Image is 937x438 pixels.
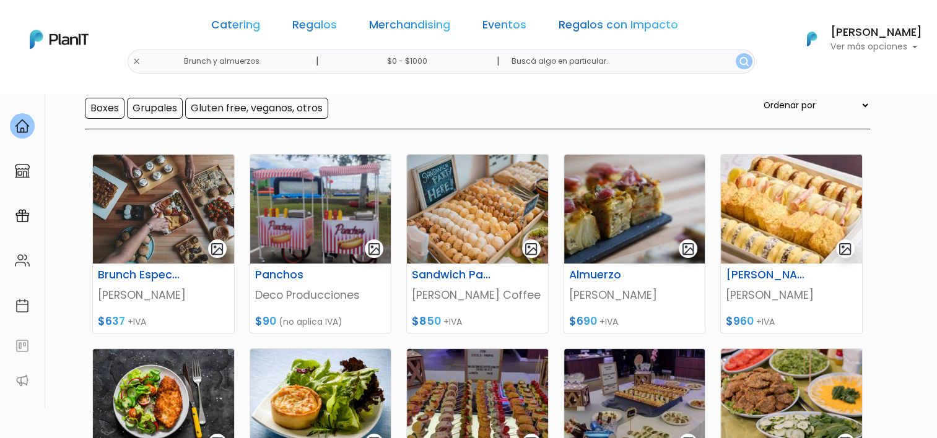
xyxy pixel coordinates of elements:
p: [PERSON_NAME] [98,287,229,303]
img: calendar-87d922413cdce8b2cf7b7f5f62616a5cf9e4887200fb71536465627b3292af00.svg [15,298,30,313]
span: +IVA [599,316,618,328]
p: | [315,54,318,69]
div: J [32,74,218,99]
a: Regalos [292,20,337,35]
img: PlanIt Logo [798,25,826,53]
span: +IVA [128,316,146,328]
p: Ver más opciones [830,43,922,51]
a: gallery-light Sandwich Party Self Service [PERSON_NAME] Coffee $850 +IVA [406,154,549,333]
img: home-e721727adea9d79c4d83392d1f703f7f8bce08238fde08b1acbfd93340b81755.svg [15,119,30,134]
img: people-662611757002400ad9ed0e3c099ab2801c6687ba6c219adb57efc949bc21e19d.svg [15,253,30,268]
a: Eventos [482,20,526,35]
a: gallery-light Almuerzo [PERSON_NAME] $690 +IVA [564,154,706,333]
img: gallery-light [681,242,695,256]
p: | [496,54,499,69]
span: $637 [98,314,125,328]
a: Merchandising [369,20,450,35]
img: search_button-432b6d5273f82d61273b3651a40e1bd1b912527efae98b1b7a1b2c0702e16a8d.svg [739,57,749,66]
img: close-6986928ebcb1d6c9903e3b54e860dbc4d054630f23adef3a32610726dff6a82b.svg [133,58,141,66]
img: gallery-light [367,242,381,256]
p: [PERSON_NAME] [569,287,700,303]
a: Regalos con Impacto [559,20,678,35]
span: $90 [255,314,276,328]
span: +IVA [443,316,462,328]
span: $960 [726,314,754,328]
img: thumb_miti_miti_v2.jpeg [721,155,862,264]
p: Ya probaste PlanitGO? Vas a poder automatizarlas acciones de todo el año. Escribinos para saber más! [43,114,207,155]
a: gallery-light [PERSON_NAME] [PERSON_NAME] $960 +IVA [720,154,863,333]
i: send [211,186,235,200]
img: user_04fe99587a33b9844688ac17b531be2b.png [100,74,124,99]
p: [PERSON_NAME] Coffee [412,287,543,303]
input: Boxes [85,98,124,119]
h6: Sandwich Party Self Service [404,268,502,281]
img: marketplace-4ceaa7011d94191e9ded77b95e3339b90024bf715f7c57f8cf31f2d8c509eaba.svg [15,163,30,178]
img: gallery-light [838,242,852,256]
img: gallery-light [524,242,538,256]
h6: [PERSON_NAME] [718,268,816,281]
h6: Panchos [248,268,345,281]
img: user_d58e13f531133c46cb30575f4d864daf.jpeg [112,62,137,87]
input: Buscá algo en particular.. [501,49,754,74]
input: Grupales [127,98,183,119]
img: campaigns-02234683943229c281be62815700db0a1741e53638e28bf9629b52c665b00959.svg [15,208,30,223]
p: Deco Producciones [255,287,386,303]
i: keyboard_arrow_down [192,94,211,113]
img: feedback-78b5a0c8f98aac82b08bfc38622c3050aee476f2c9584af64705fc4e61158814.svg [15,338,30,353]
input: Gluten free, veganos, otros [185,98,328,119]
strong: PLAN IT [43,100,79,111]
h6: Brunch Especial [90,268,188,281]
span: $850 [412,314,441,328]
i: insert_emoticon [189,186,211,200]
span: J [124,74,149,99]
span: (no aplica IVA) [279,316,342,328]
img: partners-52edf745621dab592f3b2c58e3bca9d71375a7ef29c3b500c9f145b62cc070d4.svg [15,373,30,388]
p: [PERSON_NAME] [726,287,857,303]
img: thumb_Captura_de_pantalla_2025-05-05_113950.png [250,155,391,264]
img: thumb_image00028__2_.jpeg [93,155,234,264]
a: gallery-light Brunch Especial [PERSON_NAME] $637 +IVA [92,154,235,333]
a: Catering [211,20,260,35]
img: PlanIt Logo [30,30,89,49]
span: $690 [569,314,597,328]
button: PlanIt Logo [PERSON_NAME] Ver más opciones [791,23,922,55]
h6: Almuerzo [562,268,659,281]
h6: [PERSON_NAME] [830,27,922,38]
div: PLAN IT Ya probaste PlanitGO? Vas a poder automatizarlas acciones de todo el año. Escribinos para... [32,87,218,165]
span: +IVA [756,316,775,328]
img: gallery-light [210,242,224,256]
span: ¡Escríbenos! [64,188,189,200]
img: thumb_image00039__1_.jpeg [564,155,705,264]
img: thumb_Cateringg.jpg [407,155,548,264]
a: gallery-light Panchos Deco Producciones $90 (no aplica IVA) [250,154,392,333]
